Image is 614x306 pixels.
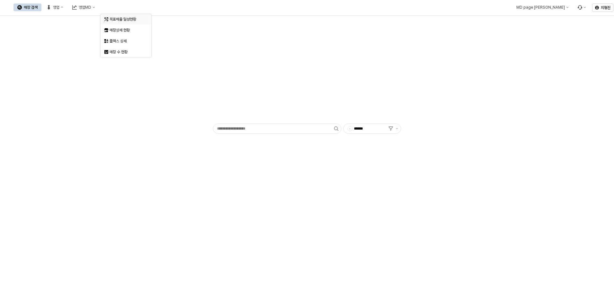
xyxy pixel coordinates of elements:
div: 영업MD [79,5,91,10]
button: 제안 사항 표시 [393,124,401,133]
div: Menu item 6 [574,4,590,11]
div: 매장 검색 [24,5,38,10]
div: 영업 [53,5,59,10]
div: Select an option [101,14,151,57]
div: 매장상세 현황 [110,28,144,33]
button: 지형진 [592,4,613,12]
div: 매장 수 현황 [110,49,144,55]
div: MD page [PERSON_NAME] [516,5,565,10]
div: MD page 이동 [506,4,572,11]
div: 목표매출 달성현황 [110,17,144,22]
button: 영업MD [68,4,99,11]
div: 플렉스 상세 [110,38,144,44]
button: MD page [PERSON_NAME] [506,4,572,11]
button: 영업 [43,4,67,11]
p: 지형진 [601,5,610,10]
button: 매장 검색 [13,4,41,11]
span: - [348,126,352,131]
